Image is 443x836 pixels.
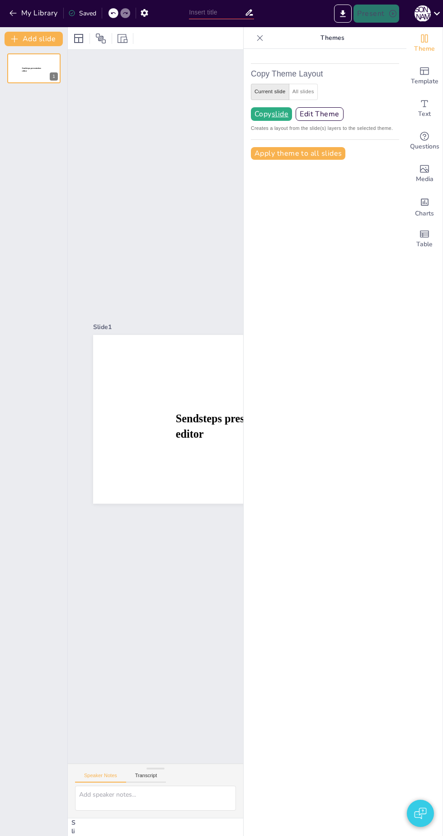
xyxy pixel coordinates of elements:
div: 1 [50,72,58,81]
h6: Copy Theme Layout [251,67,399,80]
button: Edit Theme [296,107,344,121]
span: Text [418,109,431,119]
div: 1 [7,53,61,83]
button: Present [353,5,399,23]
span: Sendsteps presentation editor [22,67,41,72]
div: Resize presentation [116,31,129,46]
div: create layout [251,84,399,100]
div: Add text boxes [406,92,443,125]
button: Transcript [126,773,166,783]
button: Apply theme to all slides [251,147,345,160]
button: [PERSON_NAME] [415,5,431,23]
div: Add charts and graphs [406,190,443,223]
div: Slide 1 [93,323,295,331]
span: Template [411,76,438,86]
div: Add ready made slides [406,60,443,92]
button: My Library [7,6,61,20]
div: Add images, graphics, shapes or video [406,158,443,190]
span: Questions [410,142,439,152]
input: Insert title [189,6,244,19]
span: Position [95,33,106,44]
button: Export to PowerPoint [334,5,352,23]
u: slide [272,110,288,118]
div: Saved [68,9,96,18]
div: [PERSON_NAME] [415,5,431,22]
button: Copyslide [251,107,292,121]
button: Speaker Notes [75,773,126,783]
div: Change the overall theme [406,27,443,60]
button: current slide [251,84,289,100]
span: Table [416,239,433,249]
span: Creates a layout from the slide(s) layers to the selected theme. [251,124,399,132]
div: Get real-time input from your audience [406,125,443,158]
p: Themes [267,27,397,49]
button: Add slide [5,32,63,46]
span: Sendsteps presentation editor [176,413,283,440]
div: Add a table [406,223,443,255]
span: Charts [415,209,434,219]
span: Theme [414,44,435,54]
span: Media [416,174,434,184]
button: all slides [289,84,318,100]
div: Layout [71,31,86,46]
